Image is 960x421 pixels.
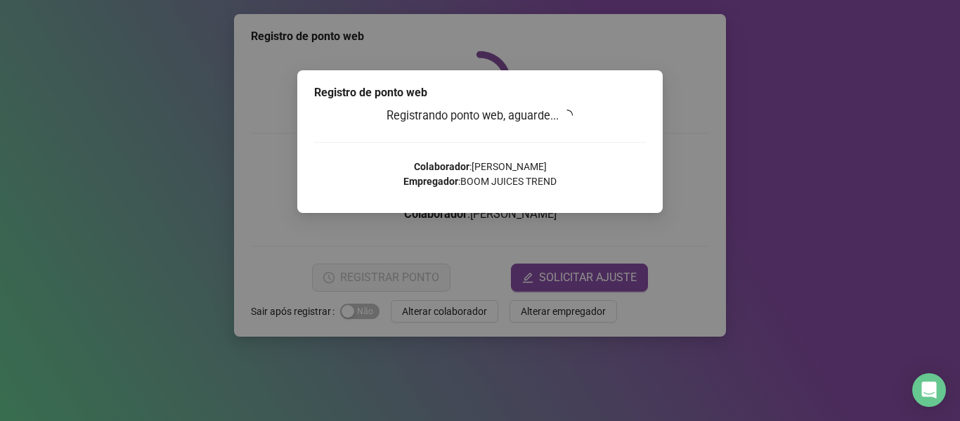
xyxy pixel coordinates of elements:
strong: Colaborador [414,161,469,172]
h3: Registrando ponto web, aguarde... [314,107,646,125]
p: : [PERSON_NAME] : BOOM JUICES TREND [314,160,646,189]
span: loading [560,108,576,123]
div: Registro de ponto web [314,84,646,101]
div: Open Intercom Messenger [912,373,946,407]
strong: Empregador [403,176,458,187]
